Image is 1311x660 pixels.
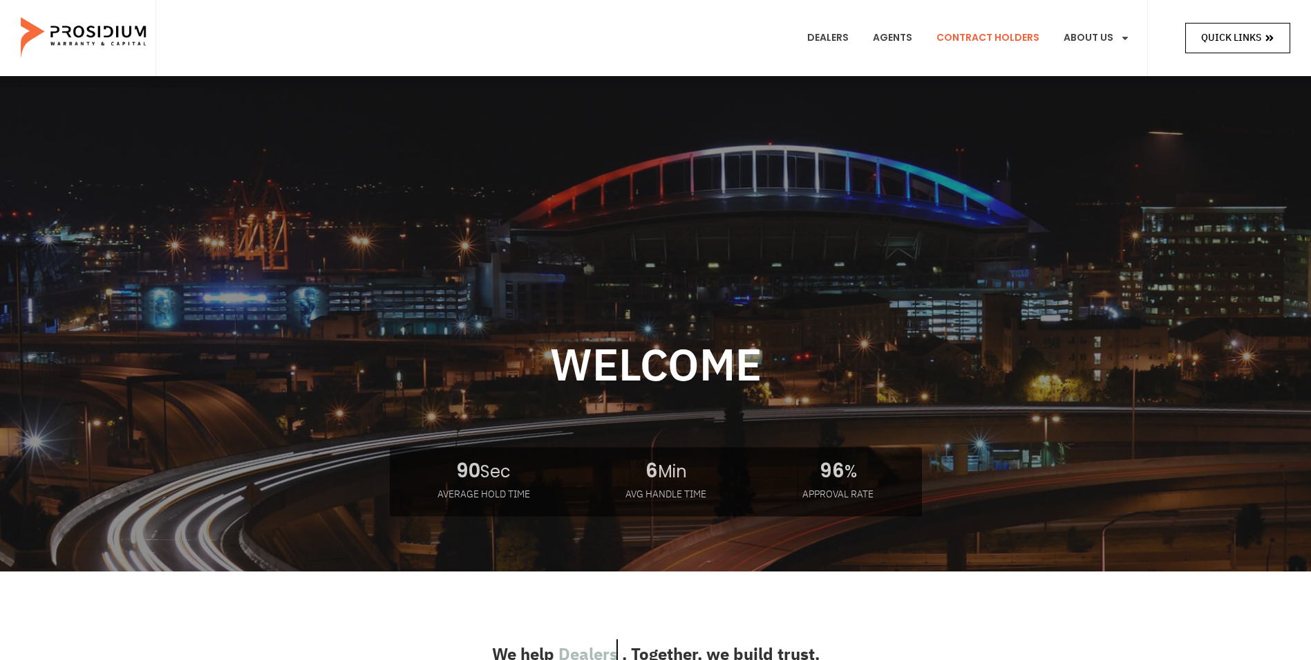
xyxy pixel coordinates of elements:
nav: Menu [797,12,1140,64]
a: Dealers [797,12,859,64]
span: Quick Links [1201,29,1261,46]
a: Contract Holders [926,12,1050,64]
a: About Us [1053,12,1140,64]
a: Agents [862,12,923,64]
a: Quick Links [1185,23,1290,53]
